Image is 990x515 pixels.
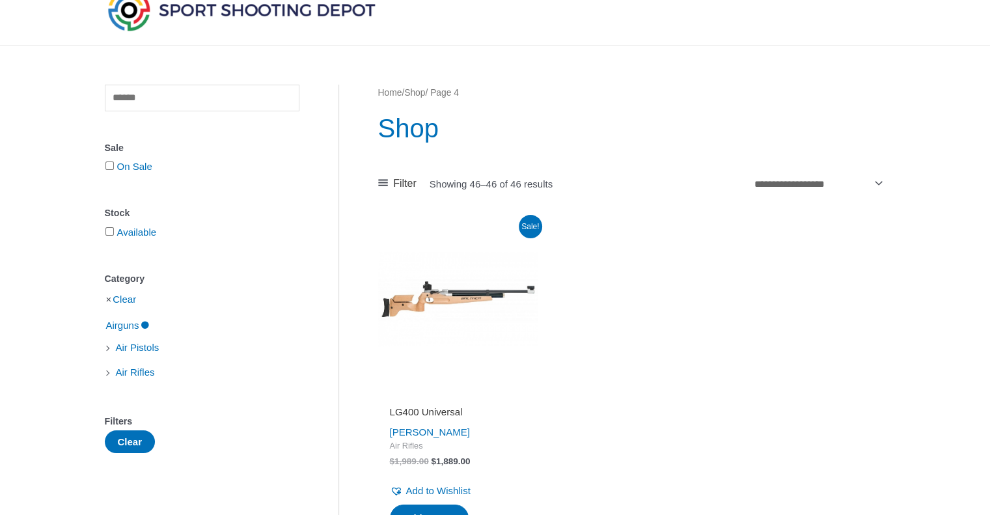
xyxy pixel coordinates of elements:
[393,174,417,193] span: Filter
[519,215,542,238] span: Sale!
[390,441,527,452] span: Air Rifles
[390,456,395,466] span: $
[431,456,436,466] span: $
[115,361,156,383] span: Air Rifles
[105,430,156,453] button: Clear
[378,174,417,193] a: Filter
[105,412,299,431] div: Filters
[117,161,152,172] a: On Sale
[378,110,885,146] h1: Shop
[113,294,136,305] a: Clear
[430,179,553,189] p: Showing 46–46 of 46 results
[378,85,885,102] nav: Breadcrumb
[390,426,470,438] a: [PERSON_NAME]
[105,314,141,337] span: Airguns
[378,219,538,379] img: LG400 Universal
[390,406,527,419] h2: LG400 Universal
[750,173,885,194] select: Shop order
[431,456,470,466] bdi: 1,889.00
[105,204,299,223] div: Stock
[406,485,471,496] span: Add to Wishlist
[390,387,527,403] iframe: Customer reviews powered by Trustpilot
[105,270,299,288] div: Category
[390,456,429,466] bdi: 1,989.00
[390,406,527,423] a: LG400 Universal
[105,139,299,158] div: Sale
[115,366,156,377] a: Air Rifles
[105,161,114,170] input: On Sale
[105,319,151,330] a: Airguns
[404,88,425,98] a: Shop
[105,227,114,236] input: Available
[378,88,402,98] a: Home
[115,337,161,359] span: Air Pistols
[390,482,471,500] a: Add to Wishlist
[117,227,157,238] a: Available
[115,341,161,352] a: Air Pistols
